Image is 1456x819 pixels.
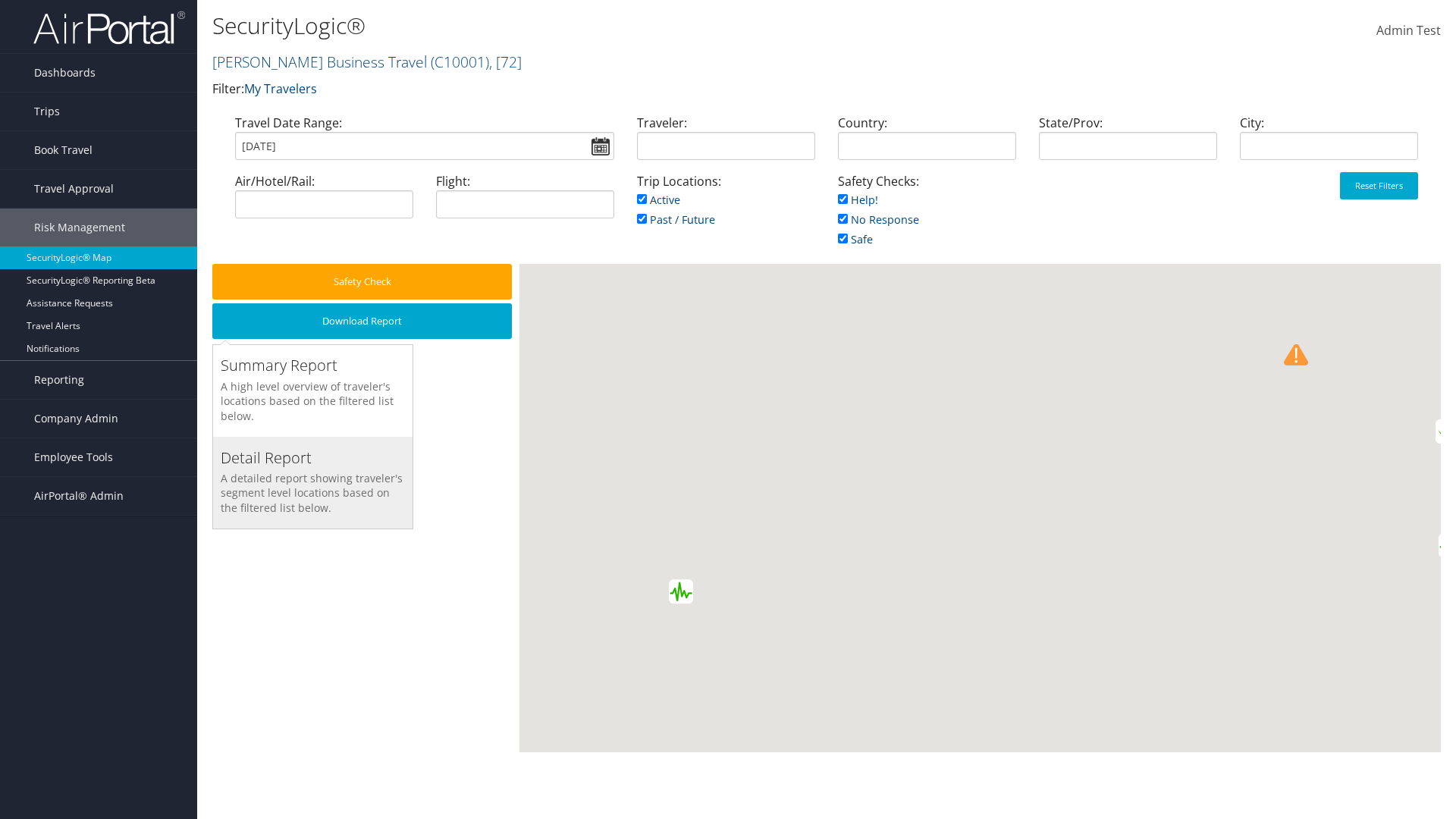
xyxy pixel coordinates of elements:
[244,80,317,97] a: My Travelers
[1376,22,1441,39] span: Admin Test
[489,52,522,72] span: , [ 72 ]
[626,172,827,244] div: Trip Locations:
[221,447,405,469] h3: Detail Report
[1376,8,1441,55] a: Admin Test
[637,193,680,207] a: Active
[1228,114,1429,172] div: City:
[212,52,522,72] a: [PERSON_NAME] Business Travel
[34,209,125,246] span: Risk Management
[626,114,827,172] div: Traveler:
[425,172,626,231] div: Flight:
[221,471,405,516] h5: A detailed report showing traveler's segment level locations based on the filtered list below.
[827,114,1028,172] div: Country:
[838,232,873,246] a: Safe
[34,400,118,438] span: Company Admin
[669,579,693,604] div: Green earthquake alert (Magnitude 4.6M, Depth:114.517km) in Chile 29/08/2025 21:48 UTC, 40 thousa...
[34,93,60,130] span: Trips
[224,172,425,231] div: Air/Hotel/Rail:
[827,172,1028,264] div: Safety Checks:
[34,54,96,92] span: Dashboards
[221,355,405,376] h3: Summary Report
[34,131,93,169] span: Book Travel
[212,303,512,339] button: Download Report
[1028,114,1228,172] div: State/Prov:
[212,80,1031,99] p: Filter:
[34,438,113,476] span: Employee Tools
[34,361,84,399] span: Reporting
[224,114,626,172] div: Travel Date Range:
[838,212,919,227] a: No Response
[33,10,185,45] img: airportal-logo.png
[212,10,1031,42] h1: SecurityLogic®
[431,52,489,72] span: ( C10001 )
[637,212,715,227] a: Past / Future
[221,379,405,424] h5: A high level overview of traveler's locations based on the filtered list below.
[1340,172,1418,199] button: Reset Filters
[212,264,512,300] button: Safety Check
[34,170,114,208] span: Travel Approval
[34,477,124,515] span: AirPortal® Admin
[838,193,878,207] a: Help!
